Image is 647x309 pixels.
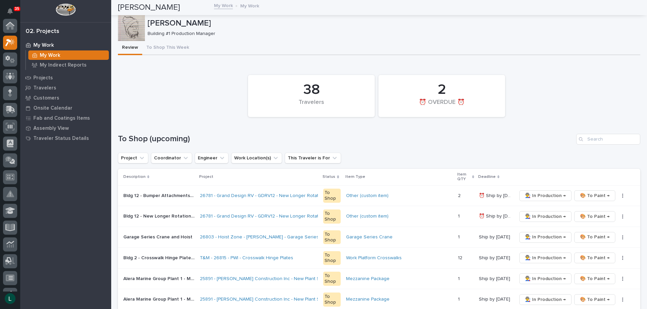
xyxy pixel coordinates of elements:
[525,192,566,200] span: 👨‍🏭 In Production →
[580,233,610,241] span: 🎨 To Paint →
[123,192,196,199] p: Bldg 12 - Bumper Attachments (2 Sets)
[259,99,363,113] div: Travelers
[118,185,640,206] tr: Bldg 12 - Bumper Attachments (2 Sets)Bldg 12 - Bumper Attachments (2 Sets) 26781 - Grand Design R...
[580,254,610,262] span: 🎨 To Paint →
[458,192,462,199] p: 2
[33,115,90,121] p: Fab and Coatings Items
[519,211,572,222] button: 👨‍🏭 In Production →
[118,153,148,163] button: Project
[151,153,192,163] button: Coordinator
[148,31,635,37] p: Building #1 Production Manager
[200,297,374,302] a: 25891 - [PERSON_NAME] Construction Inc - New Plant Setup - Mezzanine Project
[580,192,610,200] span: 🎨 To Paint →
[458,233,461,240] p: 1
[142,41,193,55] button: To Shop This Week
[479,295,512,302] p: Ship by [DATE]
[231,153,282,163] button: Work Location(s)
[345,173,365,181] p: Item Type
[346,234,393,240] a: Garage Series Crane
[323,272,341,286] div: To Shop
[574,190,615,201] button: 🎨 To Paint →
[20,40,111,50] a: My Work
[458,254,464,261] p: 12
[478,173,496,181] p: Deadline
[3,4,17,18] button: Notifications
[200,193,369,199] a: 26781 - Grand Design RV - GDRV12 - New Longer Rotation Bumper Attachment
[20,103,111,113] a: Onsite Calendar
[20,73,111,83] a: Projects
[118,268,640,289] tr: Alera Marine Group Plant 1 - Mezzanine #1Alera Marine Group Plant 1 - Mezzanine #1 25891 - [PERSO...
[346,255,402,261] a: Work Platform Crosswalks
[26,60,111,70] a: My Indirect Reports
[40,52,60,59] p: My Work
[323,209,341,224] div: To Shop
[479,254,512,261] p: Ship by [DATE]
[20,123,111,133] a: Assembly View
[479,192,513,199] p: ⏰ Ship by 8/22/25
[33,75,53,81] p: Projects
[574,273,615,284] button: 🎨 To Paint →
[390,81,494,98] div: 2
[323,230,341,244] div: To Shop
[479,233,512,240] p: Ship by [DATE]
[525,213,566,221] span: 👨‍🏭 In Production →
[40,62,87,68] p: My Indirect Reports
[580,275,610,283] span: 🎨 To Paint →
[519,294,572,305] button: 👨‍🏭 In Production →
[525,296,566,304] span: 👨‍🏭 In Production →
[20,133,111,143] a: Traveler Status Details
[33,125,69,131] p: Assembly View
[199,173,213,181] p: Project
[123,295,196,302] p: Alera Marine Group Plant 1 - Mezzanine #2
[390,99,494,113] div: ⏰ OVERDUE ⏰
[26,50,111,60] a: My Work
[123,275,196,282] p: Alera Marine Group Plant 1 - Mezzanine #1
[457,171,470,183] p: Item QTY
[323,293,341,307] div: To Shop
[574,294,615,305] button: 🎨 To Paint →
[574,232,615,243] button: 🎨 To Paint →
[123,173,146,181] p: Description
[15,6,19,11] p: 35
[519,232,572,243] button: 👨‍🏭 In Production →
[118,247,640,268] tr: Bldg 2 - Crosswalk Hinge Plates (24" Long / 4.5" Wide)Bldg 2 - Crosswalk Hinge Plates (24" Long /...
[574,211,615,222] button: 🎨 To Paint →
[200,276,374,282] a: 25891 - [PERSON_NAME] Construction Inc - New Plant Setup - Mezzanine Project
[33,95,59,101] p: Customers
[195,153,228,163] button: Engineer
[33,136,89,142] p: Traveler Status Details
[580,213,610,221] span: 🎨 To Paint →
[200,234,334,240] a: 26803 - Hoist Zone - [PERSON_NAME] - Garage Series Crane
[118,206,640,227] tr: Bldg 12 - New Longer Rotation BumperBldg 12 - New Longer Rotation Bumper 26781 - Grand Design RV ...
[346,276,390,282] a: Mezzanine Package
[123,233,194,240] p: Garage Series Crane and Hoist
[580,296,610,304] span: 🎨 To Paint →
[479,212,513,219] p: ⏰ Ship by 8/22/25
[458,295,461,302] p: 1
[200,214,369,219] a: 26781 - Grand Design RV - GDRV12 - New Longer Rotation Bumper Attachment
[346,214,389,219] a: Other (custom item)
[123,254,196,261] p: Bldg 2 - Crosswalk Hinge Plates (24" Long / 4.5" Wide)
[525,254,566,262] span: 👨‍🏭 In Production →
[458,275,461,282] p: 1
[323,251,341,265] div: To Shop
[525,233,566,241] span: 👨‍🏭 In Production →
[576,134,640,145] input: Search
[33,85,56,91] p: Travelers
[118,227,640,248] tr: Garage Series Crane and HoistGarage Series Crane and Hoist 26803 - Hoist Zone - [PERSON_NAME] - G...
[200,255,293,261] a: T&M - 26815 - PWI - Crosswalk Hinge Plates
[56,3,75,16] img: Workspace Logo
[525,275,566,283] span: 👨‍🏭 In Production →
[20,93,111,103] a: Customers
[479,275,512,282] p: Ship by [DATE]
[3,292,17,306] button: users-avatar
[33,42,54,48] p: My Work
[574,253,615,263] button: 🎨 To Paint →
[346,193,389,199] a: Other (custom item)
[346,297,390,302] a: Mezzanine Package
[240,2,259,9] p: My Work
[148,18,638,28] p: [PERSON_NAME]
[20,83,111,93] a: Travelers
[285,153,341,163] button: This Traveler is For
[20,113,111,123] a: Fab and Coatings Items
